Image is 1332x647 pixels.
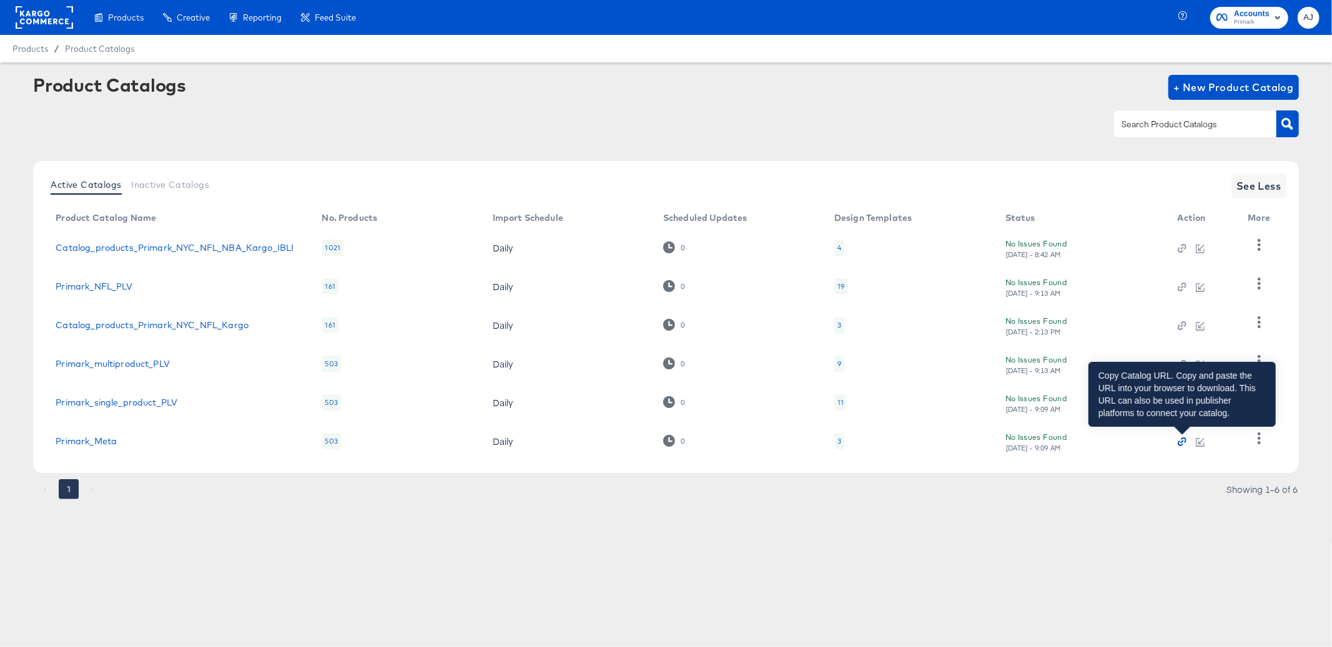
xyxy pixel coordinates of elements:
div: 503 [322,433,341,449]
div: 3 [834,433,844,449]
span: Accounts [1234,7,1270,21]
div: 3 [834,317,844,333]
div: 161 [322,317,338,333]
div: 9 [834,356,844,372]
a: Catalog_products_Primark_NYC_NFL_NBA_Kargo_IBLI [56,243,294,253]
span: Primark [1234,17,1270,27]
span: Active Catalogs [51,180,121,190]
span: Feed Suite [315,12,356,22]
td: Daily [483,267,653,306]
a: Primark_single_product_PLV [56,397,177,407]
button: AJ [1298,7,1320,29]
td: Daily [483,344,653,383]
div: 11 [834,394,847,411]
div: 0 [680,243,685,252]
div: Scheduled Updates [663,213,747,223]
div: 503 [322,394,341,411]
nav: pagination navigation [33,479,104,499]
th: More [1238,208,1286,228]
div: Product Catalog Name [56,213,156,223]
span: Inactive Catalogs [131,180,209,190]
span: See Less [1236,177,1281,195]
div: 0 [663,396,685,408]
div: No. Products [322,213,378,223]
div: 3 [837,320,841,330]
div: 9 [837,359,841,369]
div: 4 [837,243,841,253]
span: Reporting [243,12,282,22]
td: Daily [483,422,653,460]
div: 19 [837,281,844,291]
a: Product Catalogs [65,44,134,54]
td: Daily [483,383,653,422]
button: See Less [1231,173,1286,198]
div: 0 [663,435,685,447]
button: page 1 [59,479,79,499]
button: AccountsPrimark [1210,7,1288,29]
div: Showing 1–6 of 6 [1226,485,1299,494]
th: Action [1168,208,1238,228]
div: 0 [680,398,685,407]
input: Search Product Catalogs [1119,117,1252,132]
span: Products [108,12,144,22]
span: + New Product Catalog [1173,79,1294,96]
th: Status [995,208,1168,228]
div: Design Templates [834,213,912,223]
div: Product Catalogs [33,75,185,95]
div: 0 [663,241,685,253]
div: 0 [680,282,685,291]
span: / [48,44,65,54]
span: Products [12,44,48,54]
a: Primark_multiproduct_PLV [56,359,170,369]
button: + New Product Catalog [1168,75,1299,100]
div: 0 [680,359,685,368]
div: 503 [322,356,341,372]
div: 161 [322,278,338,294]
span: AJ [1303,11,1315,25]
a: Primark_NFL_PLV [56,281,132,291]
td: Daily [483,306,653,344]
div: 4 [834,240,844,256]
span: Creative [177,12,210,22]
a: Catalog_products_Primark_NYC_NFL_Kargo [56,320,249,330]
div: 0 [663,319,685,331]
div: 19 [834,278,847,294]
td: Daily [483,228,653,267]
div: 0 [663,280,685,292]
div: 0 [680,437,685,445]
div: 1021 [322,240,344,256]
div: 0 [680,321,685,329]
a: Primark_Meta [56,436,117,446]
div: 3 [837,436,841,446]
div: 0 [663,358,685,369]
div: 11 [837,397,844,407]
div: Import Schedule [493,213,563,223]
